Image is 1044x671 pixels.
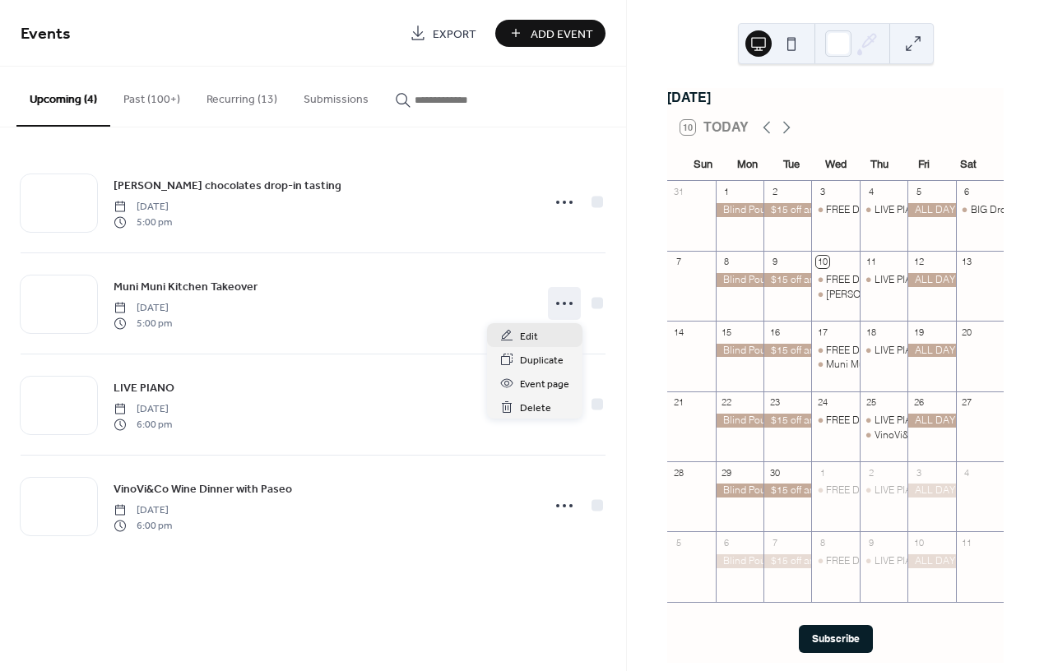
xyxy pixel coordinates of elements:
[114,316,172,331] span: 5:00 pm
[721,186,733,198] div: 1
[826,344,935,358] div: FREE DROP-IN TASTING
[768,186,781,198] div: 2
[826,554,935,568] div: FREE DROP-IN TASTING
[865,396,877,409] div: 25
[114,380,174,397] span: LIVE PIANO
[520,400,551,417] span: Delete
[721,466,733,479] div: 29
[769,148,814,181] div: Tue
[114,479,292,498] a: VinoVi&Co Wine Dinner with Paseo
[114,279,258,296] span: Muni Muni Kitchen Takeover
[721,256,733,268] div: 8
[865,326,877,338] div: 18
[495,20,606,47] button: Add Event
[114,301,172,316] span: [DATE]
[520,328,538,345] span: Edit
[520,352,564,369] span: Duplicate
[860,414,907,428] div: LIVE PIANO
[811,273,859,287] div: FREE DROP-IN TASTING
[875,428,1032,442] div: VinoVi&Co Wine Dinner with Paseo
[961,396,973,409] div: 27
[826,203,935,217] div: FREE DROP-IN TASTING
[912,466,925,479] div: 3
[193,67,290,125] button: Recurring (13)
[763,484,811,497] div: $15 off any bottle in house!
[397,20,489,47] a: Export
[811,358,859,372] div: Muni Muni Kitchen Takeover
[826,358,953,372] div: Muni Muni Kitchen Takeover
[114,215,172,229] span: 5:00 pm
[961,256,973,268] div: 13
[912,396,925,409] div: 26
[768,396,781,409] div: 23
[768,466,781,479] div: 30
[716,554,763,568] div: Blind Pour of the day!
[826,288,1023,302] div: [PERSON_NAME] chocolates drop-in tasting
[667,88,1004,108] div: [DATE]
[865,466,877,479] div: 2
[875,554,926,568] div: LIVE PIANO
[811,484,859,497] div: FREE DROP-IN TASTING
[21,18,71,50] span: Events
[672,256,684,268] div: 7
[763,344,811,358] div: $15 off any bottle in house!
[816,536,828,548] div: 8
[680,148,725,181] div: Sun
[875,484,926,497] div: LIVE PIANO
[816,326,828,338] div: 17
[907,554,955,568] div: ALL DAY Happy Hour!
[816,466,828,479] div: 1
[858,148,902,181] div: Thu
[672,396,684,409] div: 21
[672,536,684,548] div: 5
[114,277,258,296] a: Muni Muni Kitchen Takeover
[799,625,873,653] button: Subscribe
[961,326,973,338] div: 20
[907,203,955,217] div: ALL DAY Happy Hour!
[114,518,172,533] span: 6:00 pm
[768,256,781,268] div: 9
[114,178,341,195] span: [PERSON_NAME] chocolates drop-in tasting
[875,344,926,358] div: LIVE PIANO
[816,396,828,409] div: 24
[768,326,781,338] div: 16
[865,186,877,198] div: 4
[531,25,593,43] span: Add Event
[110,67,193,125] button: Past (100+)
[114,481,292,498] span: VinoVi&Co Wine Dinner with Paseo
[520,376,569,393] span: Event page
[721,396,733,409] div: 22
[811,203,859,217] div: FREE DROP-IN TASTING
[290,67,382,125] button: Submissions
[907,484,955,497] div: ALL DAY Happy Hour!
[16,67,110,127] button: Upcoming (4)
[811,344,859,358] div: FREE DROP-IN TASTING
[716,344,763,358] div: Blind Pour of the day!
[763,554,811,568] div: $15 off any bottle in house!
[865,536,877,548] div: 9
[114,176,341,195] a: [PERSON_NAME] chocolates drop-in tasting
[672,186,684,198] div: 31
[902,148,946,181] div: Fri
[114,503,172,518] span: [DATE]
[826,484,935,497] div: FREE DROP-IN TASTING
[875,414,926,428] div: LIVE PIANO
[672,466,684,479] div: 28
[875,203,926,217] div: LIVE PIANO
[816,186,828,198] div: 3
[768,536,781,548] div: 7
[433,25,476,43] span: Export
[912,536,925,548] div: 10
[721,326,733,338] div: 15
[946,148,991,181] div: Sat
[961,466,973,479] div: 4
[860,344,907,358] div: LIVE PIANO
[907,273,955,287] div: ALL DAY Happy Hour!
[716,203,763,217] div: Blind Pour of the day!
[826,273,935,287] div: FREE DROP-IN TASTING
[961,536,973,548] div: 11
[811,554,859,568] div: FREE DROP-IN TASTING
[716,273,763,287] div: Blind Pour of the day!
[912,186,925,198] div: 5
